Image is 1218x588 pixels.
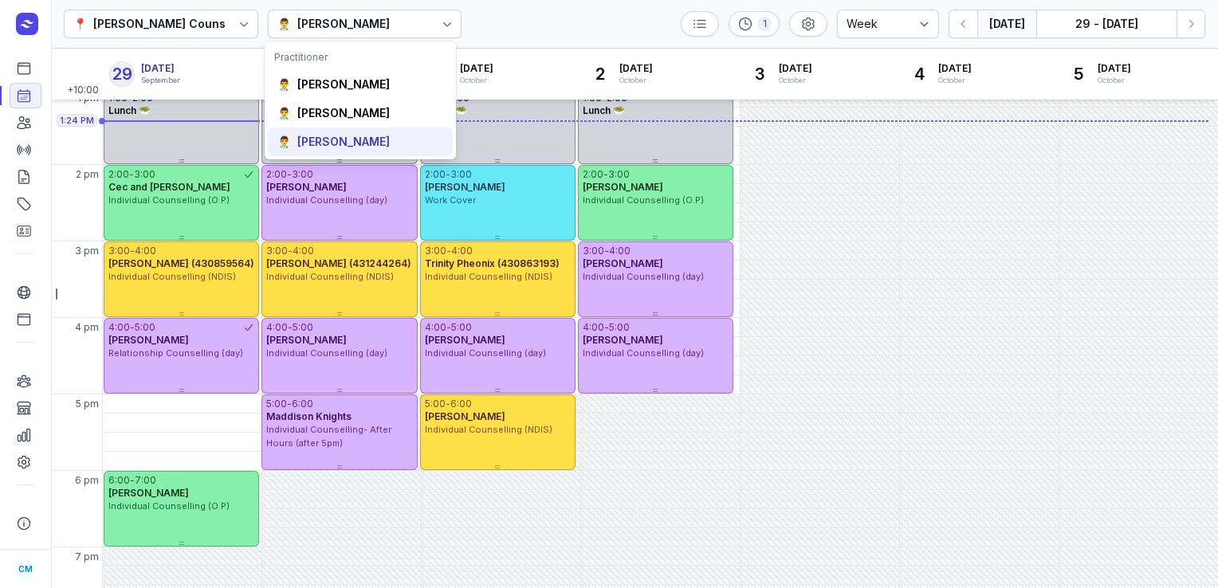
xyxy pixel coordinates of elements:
[109,61,135,87] div: 29
[977,10,1036,38] button: [DATE]
[135,321,155,334] div: 5:00
[583,271,704,282] span: Individual Counselling (day)
[129,168,134,181] div: -
[108,487,189,499] span: [PERSON_NAME]
[425,181,505,193] span: [PERSON_NAME]
[446,245,451,257] div: -
[779,62,812,75] span: [DATE]
[75,321,99,334] span: 4 pm
[1098,62,1131,75] span: [DATE]
[451,321,472,334] div: 5:00
[446,321,451,334] div: -
[108,474,130,487] div: 6:00
[609,245,631,257] div: 4:00
[779,75,812,86] div: October
[451,245,473,257] div: 4:00
[425,321,446,334] div: 4:00
[747,61,772,87] div: 3
[583,334,663,346] span: [PERSON_NAME]
[67,84,102,100] span: +10:00
[425,257,560,269] span: Trinity Pheonix (430863193)
[583,347,704,359] span: Individual Counselling (day)
[266,410,352,422] span: Maddison Knights
[108,194,230,206] span: Individual Counselling (O.P)
[135,474,156,487] div: 7:00
[266,181,347,193] span: [PERSON_NAME]
[425,194,476,206] span: Work Cover
[297,76,390,92] div: [PERSON_NAME]
[425,347,546,359] span: Individual Counselling (day)
[583,257,663,269] span: [PERSON_NAME]
[266,347,387,359] span: Individual Counselling (day)
[266,245,288,257] div: 3:00
[266,334,347,346] span: [PERSON_NAME]
[108,271,236,282] span: Individual Counselling (NDIS)
[266,168,287,181] div: 2:00
[277,105,291,121] div: 👨‍⚕️
[425,334,505,346] span: [PERSON_NAME]
[587,61,613,87] div: 2
[425,168,446,181] div: 2:00
[619,62,653,75] span: [DATE]
[130,245,135,257] div: -
[134,168,155,181] div: 3:00
[266,257,411,269] span: [PERSON_NAME] (431244264)
[446,168,450,181] div: -
[287,398,292,410] div: -
[18,559,33,578] span: CM
[266,271,394,282] span: Individual Counselling (NDIS)
[288,245,293,257] div: -
[266,194,387,206] span: Individual Counselling (day)
[460,75,493,86] div: October
[446,398,450,410] div: -
[293,245,314,257] div: 4:00
[293,321,313,334] div: 5:00
[450,168,472,181] div: 3:00
[608,168,630,181] div: 3:00
[277,76,291,92] div: 👨‍⚕️
[906,61,932,87] div: 4
[287,168,292,181] div: -
[425,398,446,410] div: 5:00
[425,271,552,282] span: Individual Counselling (NDIS)
[425,424,552,435] span: Individual Counselling (NDIS)
[460,62,493,75] span: [DATE]
[1098,75,1131,86] div: October
[288,321,293,334] div: -
[108,334,189,346] span: [PERSON_NAME]
[583,321,604,334] div: 4:00
[108,104,151,116] span: Lunch 🥗
[266,424,391,449] span: Individual Counselling- After Hours (after 5pm)
[425,245,446,257] div: 3:00
[75,245,99,257] span: 3 pm
[583,194,704,206] span: Individual Counselling (O.P)
[141,75,180,86] div: September
[604,321,609,334] div: -
[75,551,99,563] span: 7 pm
[583,245,604,257] div: 3:00
[60,114,94,127] span: 1:24 PM
[450,398,472,410] div: 6:00
[75,474,99,487] span: 6 pm
[583,181,663,193] span: [PERSON_NAME]
[93,14,257,33] div: [PERSON_NAME] Counselling
[297,14,390,33] div: [PERSON_NAME]
[619,75,653,86] div: October
[108,347,243,359] span: Relationship Counselling (day)
[583,104,625,116] span: Lunch 🥗
[141,62,180,75] span: [DATE]
[583,168,603,181] div: 2:00
[130,474,135,487] div: -
[76,168,99,181] span: 2 pm
[274,51,446,64] div: Practitioner
[277,14,291,33] div: 👨‍⚕️
[938,75,972,86] div: October
[297,134,390,150] div: [PERSON_NAME]
[1066,61,1091,87] div: 5
[266,398,287,410] div: 5:00
[277,134,291,150] div: 👨‍⚕️
[130,321,135,334] div: -
[108,500,230,512] span: Individual Counselling (O.P)
[292,398,313,410] div: 6:00
[604,245,609,257] div: -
